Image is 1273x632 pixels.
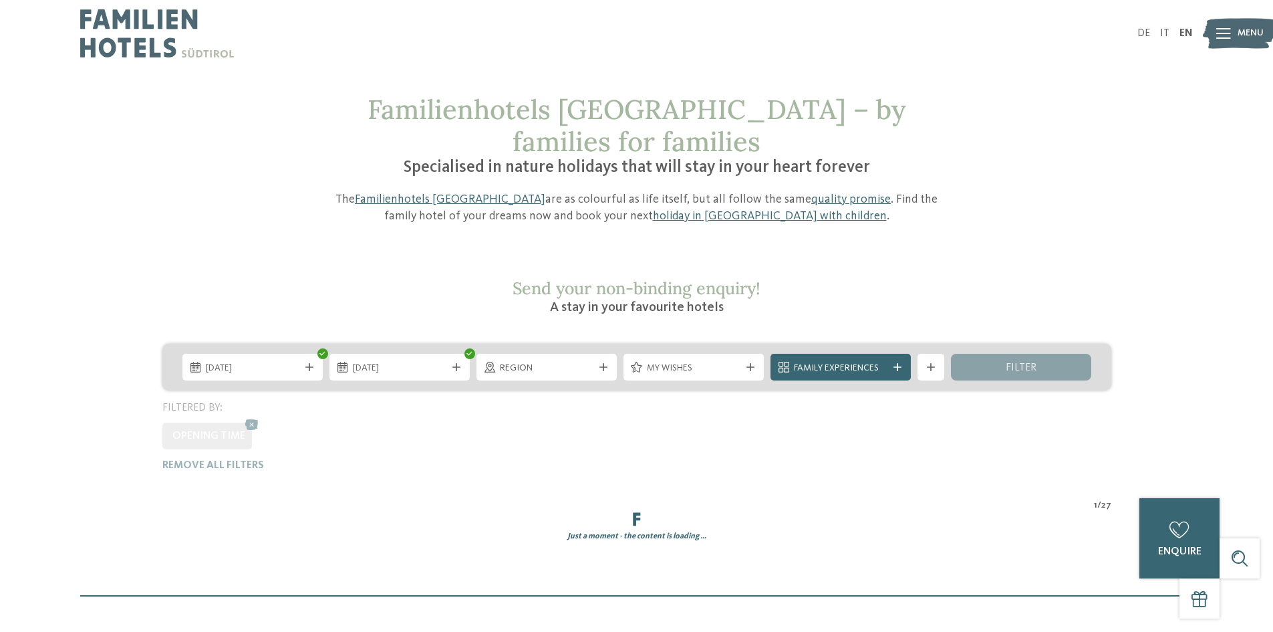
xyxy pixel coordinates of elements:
[355,193,545,205] a: Familienhotels [GEOGRAPHIC_DATA]
[1179,28,1193,39] a: EN
[1160,28,1169,39] a: IT
[206,362,299,375] span: [DATE]
[1097,499,1101,512] span: /
[1137,28,1150,39] a: DE
[152,531,1121,542] div: Just a moment - the content is loading …
[500,362,593,375] span: Region
[647,362,740,375] span: My wishes
[794,362,887,375] span: Family Experiences
[1158,546,1201,557] span: enquire
[811,193,891,205] a: quality promise
[1101,499,1111,512] span: 27
[653,210,887,222] a: holiday in [GEOGRAPHIC_DATA] with children
[513,278,760,299] span: Send your non-binding enquiry!
[1139,498,1220,578] a: enquire
[368,92,905,159] span: Familienhotels [GEOGRAPHIC_DATA] – by families for families
[550,301,724,314] span: A stay in your favourite hotels
[404,159,870,176] span: Specialised in nature holidays that will stay in your heart forever
[353,362,446,375] span: [DATE]
[1094,499,1097,512] span: 1
[319,191,954,225] p: The are as colourful as life itself, but all follow the same . Find the family hotel of your drea...
[1238,27,1264,40] span: Menu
